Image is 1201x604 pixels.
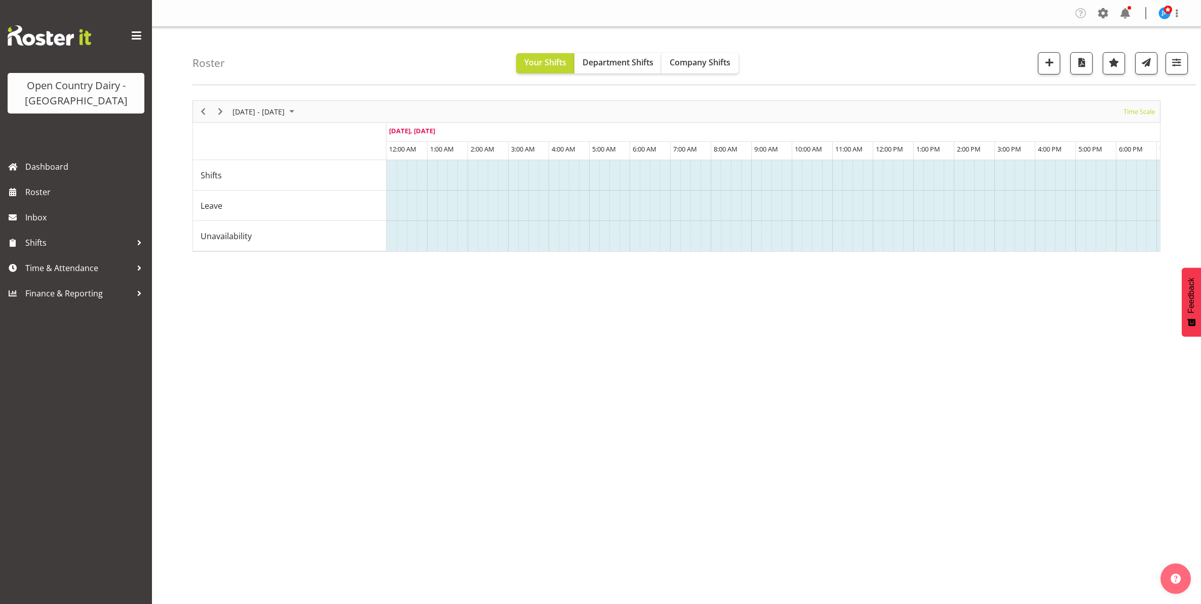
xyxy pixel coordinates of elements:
[1166,52,1188,74] button: Filter Shifts
[25,159,147,174] span: Dashboard
[25,184,147,200] span: Roster
[1187,278,1196,313] span: Feedback
[18,78,134,108] div: Open Country Dairy - [GEOGRAPHIC_DATA]
[662,53,739,73] button: Company Shifts
[1038,52,1060,74] button: Add a new shift
[1171,574,1181,584] img: help-xxl-2.png
[583,57,653,68] span: Department Shifts
[516,53,574,73] button: Your Shifts
[1182,268,1201,336] button: Feedback - Show survey
[1103,52,1125,74] button: Highlight an important date within the roster.
[25,286,132,301] span: Finance & Reporting
[192,57,225,69] h4: Roster
[574,53,662,73] button: Department Shifts
[1135,52,1157,74] button: Send a list of all shifts for the selected filtered period to all rostered employees.
[25,210,147,225] span: Inbox
[670,57,730,68] span: Company Shifts
[8,25,91,46] img: Rosterit website logo
[1070,52,1093,74] button: Download a PDF of the roster according to the set date range.
[524,57,566,68] span: Your Shifts
[25,235,132,250] span: Shifts
[25,260,132,276] span: Time & Attendance
[1158,7,1171,19] img: jason-porter10044.jpg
